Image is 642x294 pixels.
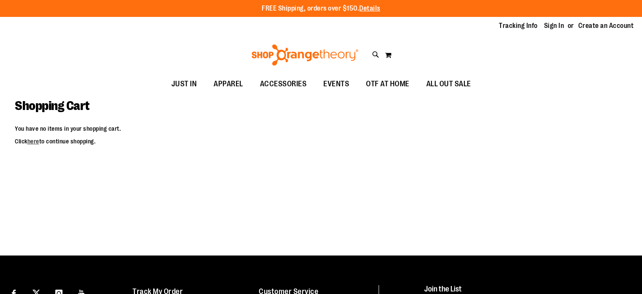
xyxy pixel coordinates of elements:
[15,99,89,113] span: Shopping Cart
[499,21,538,30] a: Tracking Info
[250,44,360,66] img: Shop Orangetheory
[260,74,307,93] span: ACCESSORIES
[171,74,197,93] span: JUST IN
[27,138,39,145] a: here
[366,74,409,93] span: OTF AT HOME
[15,137,627,146] p: Click to continue shopping.
[262,4,380,14] p: FREE Shipping, orders over $150.
[544,21,564,30] a: Sign In
[578,21,634,30] a: Create an Account
[214,74,243,93] span: APPAREL
[426,74,471,93] span: ALL OUT SALE
[15,124,627,133] p: You have no items in your shopping cart.
[359,5,380,12] a: Details
[323,74,349,93] span: EVENTS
